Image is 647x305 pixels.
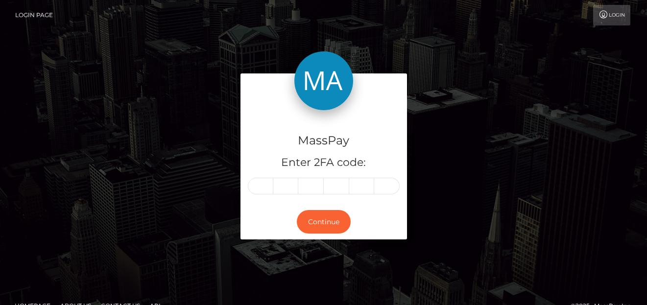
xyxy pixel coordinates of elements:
h4: MassPay [248,132,400,149]
h5: Enter 2FA code: [248,155,400,170]
a: Login Page [15,5,53,25]
button: Continue [297,210,351,234]
img: MassPay [294,51,353,110]
a: Login [593,5,630,25]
